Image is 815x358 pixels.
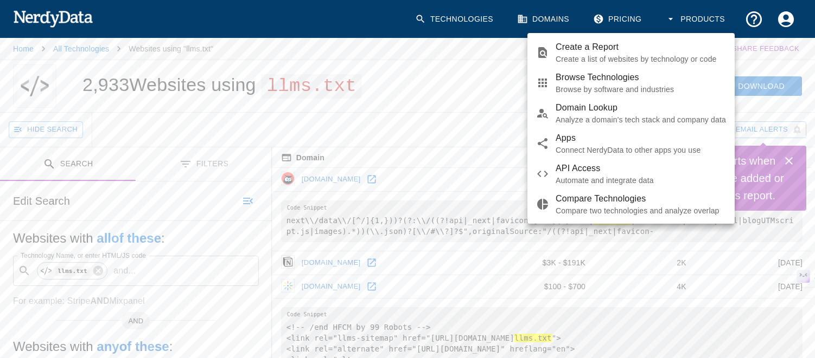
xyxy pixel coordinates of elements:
[556,162,726,175] span: API Access
[556,132,726,145] span: Apps
[556,145,726,155] p: Connect NerdyData to other apps you use
[556,114,726,125] p: Analyze a domain's tech stack and company data
[556,54,726,64] p: Create a list of websites by technology or code
[556,84,726,95] p: Browse by software and industries
[556,101,726,114] span: Domain Lookup
[556,192,726,205] span: Compare Technologies
[556,71,726,84] span: Browse Technologies
[556,41,726,54] span: Create a Report
[556,205,726,216] p: Compare two technologies and analyze overlap
[556,175,726,186] p: Automate and integrate data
